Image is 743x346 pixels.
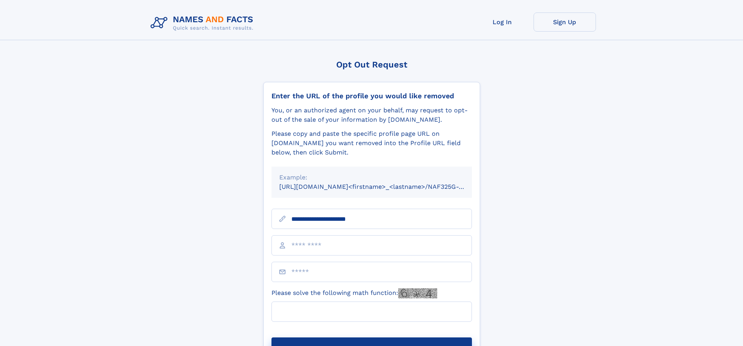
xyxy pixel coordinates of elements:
div: Enter the URL of the profile you would like removed [271,92,472,100]
div: You, or an authorized agent on your behalf, may request to opt-out of the sale of your informatio... [271,106,472,124]
a: Log In [471,12,534,32]
small: [URL][DOMAIN_NAME]<firstname>_<lastname>/NAF325G-xxxxxxxx [279,183,487,190]
div: Please copy and paste the specific profile page URL on [DOMAIN_NAME] you want removed into the Pr... [271,129,472,157]
img: Logo Names and Facts [147,12,260,34]
label: Please solve the following math function: [271,288,437,298]
a: Sign Up [534,12,596,32]
div: Example: [279,173,464,182]
div: Opt Out Request [263,60,480,69]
